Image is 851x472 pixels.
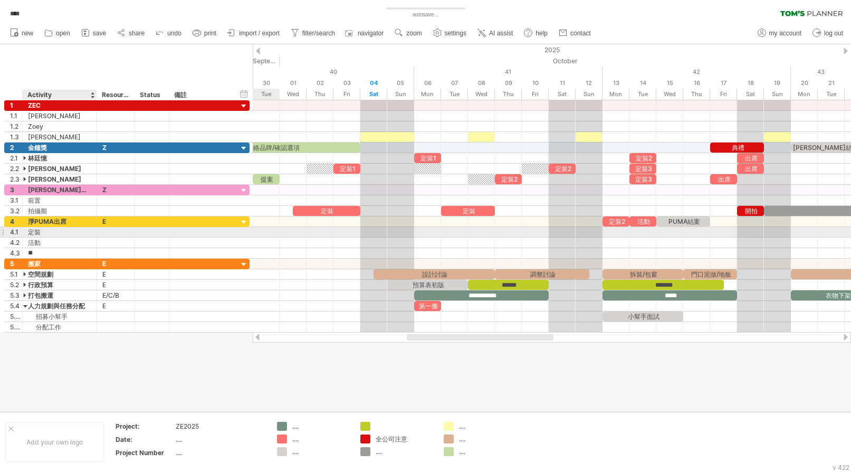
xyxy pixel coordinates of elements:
div: Zoey [28,121,91,131]
div: 小幫手面試 [603,311,683,322]
span: new [22,30,33,37]
div: v 422 [833,464,849,471]
div: Sunday, 5 October 2025 [387,89,414,100]
div: Wednesday, 15 October 2025 [656,78,683,89]
div: Tuesday, 14 October 2025 [629,89,656,100]
div: 3 [10,185,22,195]
div: 門口泥做/地板 [683,269,737,279]
div: 分配工作 [28,322,91,332]
div: Activity [27,90,91,100]
div: Monday, 6 October 2025 [414,78,441,89]
span: my account [769,30,801,37]
div: 1.3 [10,132,22,142]
span: print [204,30,216,37]
div: .... [459,447,517,456]
div: .... [176,435,264,444]
div: Z [102,185,129,195]
div: Monday, 6 October 2025 [414,89,441,100]
div: Monday, 20 October 2025 [791,78,818,89]
div: Saturday, 4 October 2025 [360,78,387,89]
div: E [102,259,129,269]
div: [PERSON_NAME] [28,132,91,142]
div: 4.3 [10,248,22,258]
div: Thursday, 9 October 2025 [495,78,522,89]
div: E [102,269,129,279]
div: 搬家 [28,259,91,269]
div: Wednesday, 1 October 2025 [280,78,307,89]
div: 活動 [629,216,656,226]
a: zoom [392,26,425,40]
div: 前置 [28,195,91,205]
div: Saturday, 18 October 2025 [737,78,764,89]
a: navigator [343,26,387,40]
div: E/C/B [102,290,129,300]
div: .... [376,447,433,456]
a: open [42,26,73,40]
div: 5.4 [10,301,22,311]
div: 2 [10,143,22,153]
div: Wednesday, 8 October 2025 [468,78,495,89]
div: 典禮 [710,143,764,153]
div: 定裝2 [495,174,522,184]
div: 調整討論 [495,269,589,279]
div: 5.3 [10,290,22,300]
div: Monday, 20 October 2025 [791,89,818,100]
div: Friday, 17 October 2025 [710,78,737,89]
div: Friday, 10 October 2025 [522,89,549,100]
div: 全公司注意 [376,435,433,443]
a: undo [153,26,185,40]
div: E [102,301,129,311]
div: .... [176,448,264,457]
div: Wednesday, 1 October 2025 [280,89,307,100]
div: 40 [226,67,414,78]
div: Z [102,143,129,153]
div: 定裝2 [549,164,576,174]
div: 定裝 [28,227,91,237]
span: open [56,30,70,37]
div: 2.2 [10,164,22,174]
div: 1 [10,100,22,110]
a: help [521,26,551,40]
div: 定裝 [441,206,495,216]
span: navigator [358,30,384,37]
div: 定裝 [293,206,360,216]
div: Thursday, 2 October 2025 [307,78,333,89]
div: 金鐘獎 [28,143,91,153]
a: AI assist [475,26,516,40]
div: Sunday, 12 October 2025 [576,78,603,89]
div: Sunday, 12 October 2025 [576,89,603,100]
div: 42 [603,67,791,78]
div: 拆裝/包窗 [603,269,683,279]
div: Status [140,90,163,100]
div: 設計討論 [374,269,495,279]
div: Sunday, 5 October 2025 [387,78,414,89]
a: contact [556,26,594,40]
div: 出席 [737,153,764,163]
a: save [79,26,109,40]
div: 預算表初版 [387,280,468,290]
span: log out [824,30,843,37]
div: PUMA結案 [656,216,710,226]
div: Thursday, 9 October 2025 [495,89,522,100]
div: 行政預算 [28,280,91,290]
div: 2.3 [10,174,22,184]
div: 5 [10,259,22,269]
div: [PERSON_NAME] [28,111,91,121]
div: Tuesday, 21 October 2025 [818,78,845,89]
div: 定裝2 [603,216,629,226]
div: 聯絡品牌/確認選項 [185,143,360,153]
a: import / export [225,26,283,40]
div: Tuesday, 7 October 2025 [441,89,468,100]
div: 4 [10,216,22,226]
div: 定裝1 [333,164,360,174]
div: Thursday, 16 October 2025 [683,78,710,89]
div: autosave... [368,11,484,19]
div: .... [459,422,517,431]
div: 出席 [710,174,737,184]
a: new [7,26,36,40]
div: .... [459,435,517,443]
span: zoom [406,30,422,37]
div: Saturday, 18 October 2025 [737,89,764,100]
div: 淨PUMA出席 [28,216,91,226]
div: Friday, 3 October 2025 [333,89,360,100]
